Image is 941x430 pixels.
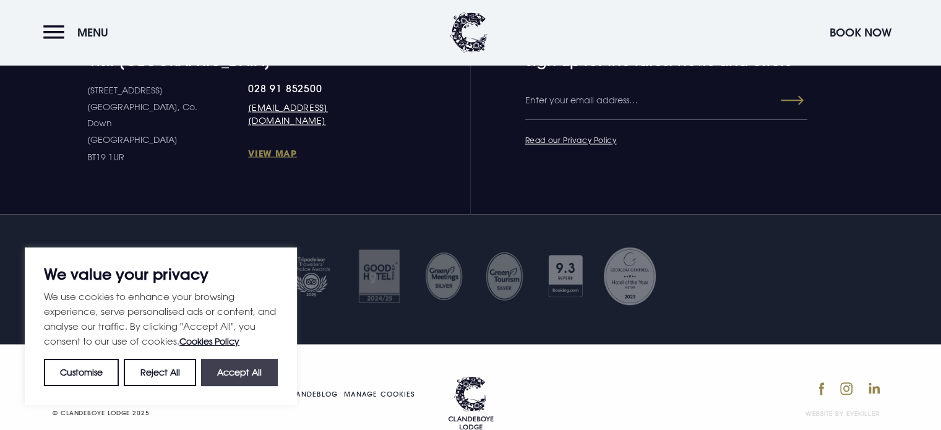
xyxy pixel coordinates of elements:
img: Untitled design 35 [424,251,463,301]
h4: Sign up for the latest news and offers [525,52,757,70]
a: [EMAIL_ADDRESS][DOMAIN_NAME] [248,101,390,127]
img: Tripadvisor travellers choice 2025 [283,245,339,307]
img: Facebook [819,382,824,395]
button: Reject All [124,359,196,386]
a: Cookies Policy [179,336,239,346]
button: Accept All [201,359,278,386]
button: Customise [44,359,119,386]
img: LinkedIn [869,382,880,393]
input: Enter your email address… [525,82,807,119]
img: Booking com 1 [541,245,590,307]
img: Instagram [840,382,853,395]
a: View Map [248,147,390,158]
div: We value your privacy [25,247,297,405]
a: Read our Privacy Policy [525,135,617,145]
img: GM SILVER TRANSPARENT [485,251,524,301]
p: We use cookies to enhance your browsing experience, serve personalised ads or content, and analys... [44,289,278,349]
img: Good hotel 24 25 2 [351,245,407,307]
button: Book Now [823,19,898,46]
img: Georgina Campbell Award 2023 [602,245,658,307]
button: Menu [43,19,114,46]
a: Website by Eyekiller [806,408,880,418]
button: Submit [759,89,804,111]
p: © CLANDEBOYE LODGE 2025 [53,406,421,418]
a: Go home [448,376,494,429]
a: Manage your cookie settings. [344,390,415,397]
span: Menu [77,25,108,40]
img: Clandeboye Lodge [450,12,488,53]
a: Clandeblog [286,390,338,397]
a: 028 91 852500 [248,82,390,95]
h4: Visit [GEOGRAPHIC_DATA] [87,52,390,70]
p: We value your privacy [44,267,278,282]
p: [STREET_ADDRESS] [GEOGRAPHIC_DATA], Co. Down [GEOGRAPHIC_DATA] BT19 1UR [87,82,249,165]
img: Logo [448,376,494,429]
